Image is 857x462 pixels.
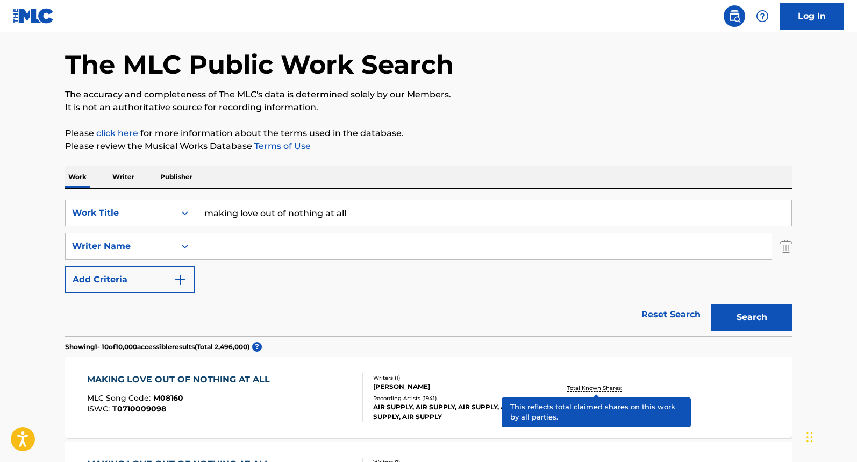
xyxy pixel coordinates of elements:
div: Help [752,5,773,27]
div: Writers ( 1 ) [373,374,535,382]
img: MLC Logo [13,8,54,24]
span: MLC Song Code : [87,393,153,403]
img: Delete Criterion [780,233,792,260]
p: Publisher [157,166,196,188]
span: T0710009098 [112,404,166,414]
button: Add Criteria [65,266,195,293]
p: Please for more information about the terms used in the database. [65,127,792,140]
div: Writer Name [72,240,169,253]
p: Writer [109,166,138,188]
img: 9d2ae6d4665cec9f34b9.svg [174,273,187,286]
p: Please review the Musical Works Database [65,140,792,153]
div: [PERSON_NAME] [373,382,535,392]
p: Showing 1 - 10 of 10,000 accessible results (Total 2,496,000 ) [65,342,249,352]
div: MAKING LOVE OUT OF NOTHING AT ALL [87,373,275,386]
a: Reset Search [636,303,706,326]
a: click here [96,128,138,138]
span: 100 % [580,392,612,411]
div: Work Title [72,207,169,219]
a: Public Search [724,5,745,27]
p: The accuracy and completeness of The MLC's data is determined solely by our Members. [65,88,792,101]
div: Drag [806,421,813,453]
div: AIR SUPPLY, AIR SUPPLY, AIR SUPPLY, AIR SUPPLY, AIR SUPPLY [373,402,535,422]
a: Terms of Use [252,141,311,151]
img: search [728,10,741,23]
h1: The MLC Public Work Search [65,48,454,81]
p: It is not an authoritative source for recording information. [65,101,792,114]
iframe: Chat Widget [803,410,857,462]
img: help [756,10,769,23]
span: ISWC : [87,404,112,414]
p: Work [65,166,90,188]
div: Recording Artists ( 1941 ) [373,394,535,402]
span: M08160 [153,393,183,403]
a: Log In [780,3,844,30]
p: Total Known Shares: [567,384,625,392]
form: Search Form [65,200,792,336]
a: MAKING LOVE OUT OF NOTHING AT ALLMLC Song Code:M08160ISWC:T0710009098Writers (1)[PERSON_NAME]Reco... [65,357,792,438]
span: ? [252,342,262,352]
button: Search [711,304,792,331]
